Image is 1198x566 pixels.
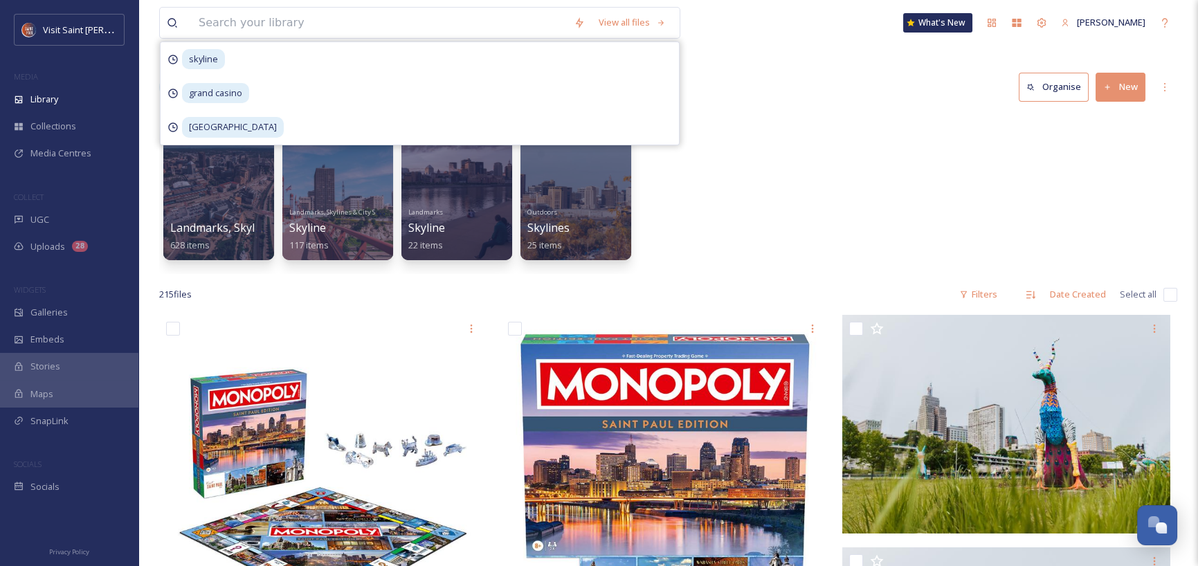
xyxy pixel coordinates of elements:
span: Skyline [408,220,445,235]
span: WIDGETS [14,284,46,295]
span: Skylines [527,220,570,235]
a: View all files [592,9,673,36]
span: MEDIA [14,71,38,82]
span: Maps [30,387,53,401]
a: Privacy Policy [49,542,89,559]
button: New [1096,73,1145,101]
span: Socials [30,480,60,493]
span: 25 items [527,239,562,251]
div: Filters [952,281,1004,308]
a: What's New [903,13,972,33]
div: Date Created [1043,281,1113,308]
span: Visit Saint [PERSON_NAME] [43,23,154,36]
span: skyline [182,49,225,69]
button: Organise [1019,73,1089,101]
span: SnapLink [30,414,69,428]
span: SOCIALS [14,459,42,469]
span: [GEOGRAPHIC_DATA] [182,117,284,137]
a: [PERSON_NAME] [1054,9,1152,36]
a: LandmarksSkyline22 items [408,204,445,251]
span: 628 items [170,239,210,251]
span: Outdoors [527,208,557,217]
span: Library [30,93,58,106]
span: UGC [30,213,49,226]
a: OutdoorsSkylines25 items [527,204,570,251]
span: Embeds [30,333,64,346]
span: Skyline [289,220,326,235]
img: Alebrijes (36).jpg [842,315,1170,533]
span: Privacy Policy [49,547,89,556]
span: Landmarks, Skylines & City Shots [289,208,389,217]
span: Collections [30,120,76,133]
button: Open Chat [1137,505,1177,545]
div: 28 [72,241,88,252]
a: Landmarks, Skylines & City ShotsSkyline117 items [289,204,389,251]
span: Select all [1120,288,1156,301]
a: Organise [1019,73,1096,101]
a: Landmarks, Skylines & City Shots628 items [170,221,341,251]
span: Landmarks [408,208,443,217]
span: 215 file s [159,288,192,301]
span: Landmarks, Skylines & City Shots [170,220,341,235]
input: Search your library [192,8,567,38]
img: Visit%20Saint%20Paul%20Updated%20Profile%20Image.jpg [22,23,36,37]
span: grand casino [182,83,249,103]
span: Galleries [30,306,68,319]
span: Uploads [30,240,65,253]
span: 22 items [408,239,443,251]
span: Stories [30,360,60,373]
span: Media Centres [30,147,91,160]
span: [PERSON_NAME] [1077,16,1145,28]
span: COLLECT [14,192,44,202]
span: 117 items [289,239,329,251]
